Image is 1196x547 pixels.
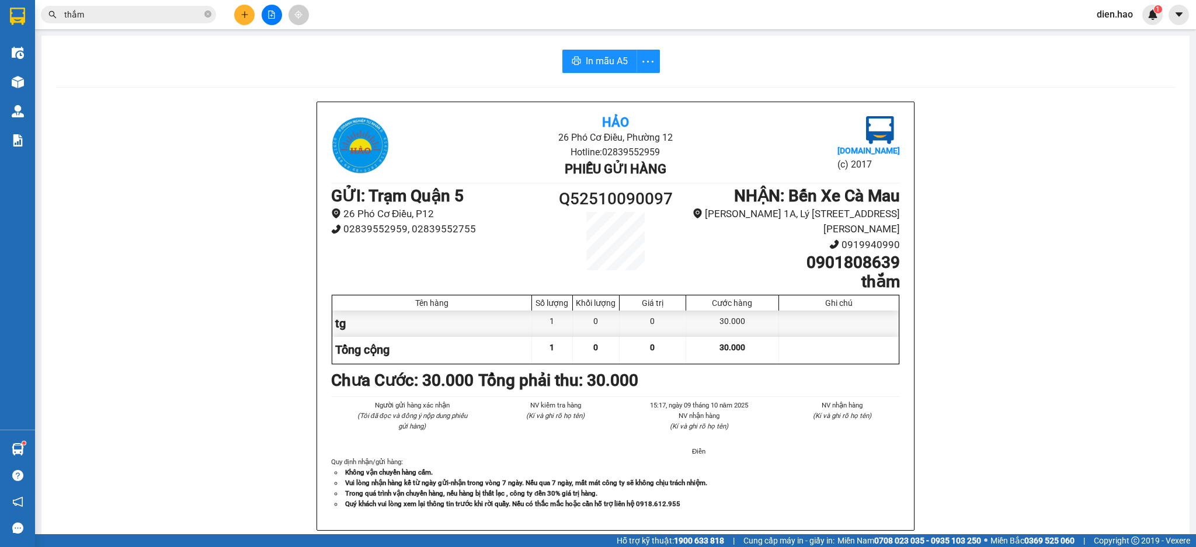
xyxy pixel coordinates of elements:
i: (Kí và ghi rõ họ tên) [670,422,728,430]
img: solution-icon [12,134,24,147]
div: Số lượng [535,298,569,308]
button: printerIn mẫu A5 [562,50,637,73]
div: Quy định nhận/gửi hàng : [331,457,900,509]
b: Chưa Cước : 30.000 [331,371,474,390]
strong: Vui lòng nhận hàng kể từ ngày gửi-nhận trong vòng 7 ngày. Nếu qua 7 ngày, mất mát công ty sẽ khôn... [345,479,707,487]
span: | [733,534,735,547]
span: 1 [550,343,554,352]
span: copyright [1131,536,1139,545]
b: Tổng phải thu: 30.000 [478,371,638,390]
strong: 1900 633 818 [674,536,724,545]
li: Hotline: 02839552959 [426,145,805,159]
li: 15:17, ngày 09 tháng 10 năm 2025 [641,400,757,410]
span: | [1083,534,1085,547]
span: 0 [593,343,598,352]
span: 1 [1156,5,1160,13]
img: warehouse-icon [12,105,24,117]
span: plus [241,11,249,19]
i: (Kí và ghi rõ họ tên) [526,412,585,420]
h1: Q52510090097 [544,186,687,212]
img: logo.jpg [331,116,390,175]
div: 1 [532,311,573,337]
button: file-add [262,5,282,25]
span: environment [693,208,703,218]
li: 26 Phó Cơ Điều, P12 [331,206,544,222]
span: Miền Bắc [990,534,1075,547]
li: [PERSON_NAME] 1A, Lý [STREET_ADDRESS][PERSON_NAME] [687,206,900,237]
h1: 0901808639 [687,253,900,273]
span: Tổng cộng [335,343,390,357]
i: (Tôi đã đọc và đồng ý nộp dung phiếu gửi hàng) [357,412,467,430]
span: 30.000 [719,343,745,352]
div: Khối lượng [576,298,616,308]
sup: 1 [22,441,26,445]
div: tg [332,311,532,337]
span: close-circle [204,11,211,18]
div: Tên hàng [335,298,529,308]
strong: Không vận chuyển hàng cấm. [345,468,433,476]
strong: Quý khách vui lòng xem lại thông tin trước khi rời quầy. Nếu có thắc mắc hoặc cần hỗ trợ liên hệ ... [345,500,680,508]
span: ⚪️ [984,538,988,543]
div: Cước hàng [689,298,776,308]
button: plus [234,5,255,25]
div: 0 [620,311,686,337]
div: 30.000 [686,311,779,337]
li: 0919940990 [687,237,900,253]
img: logo.jpg [866,116,894,144]
div: Ghi chú [782,298,896,308]
span: Cung cấp máy in - giấy in: [743,534,835,547]
span: dien.hao [1087,7,1142,22]
span: notification [12,496,23,507]
li: (c) 2017 [837,157,900,172]
div: 0 [573,311,620,337]
img: logo-vxr [10,8,25,25]
span: phone [331,224,341,234]
span: caret-down [1174,9,1184,20]
b: Hảo [602,115,629,130]
span: more [637,54,659,69]
strong: 0708 023 035 - 0935 103 250 [874,536,981,545]
span: 0 [650,343,655,352]
span: environment [331,208,341,218]
b: NHẬN : Bến Xe Cà Mau [734,186,900,205]
img: warehouse-icon [12,76,24,88]
li: 02839552959, 02839552755 [331,221,544,237]
b: Phiếu gửi hàng [565,162,666,176]
button: caret-down [1169,5,1189,25]
sup: 1 [1154,5,1162,13]
i: (Kí và ghi rõ họ tên) [813,412,871,420]
strong: 0369 525 060 [1024,536,1075,545]
button: aim [288,5,309,25]
li: NV kiểm tra hàng [498,400,614,410]
li: 26 Phó Cơ Điều, Phường 12 [426,130,805,145]
span: message [12,522,23,534]
b: GỬI : Trạm Quận 5 [331,186,464,205]
h1: thắm [687,272,900,292]
img: warehouse-icon [12,47,24,59]
li: Người gửi hàng xác nhận [354,400,470,410]
b: [DOMAIN_NAME] [837,146,900,155]
img: warehouse-icon [12,443,24,455]
span: file-add [267,11,276,19]
span: printer [572,56,581,67]
img: icon-new-feature [1148,9,1158,20]
span: question-circle [12,470,23,481]
span: In mẫu A5 [586,54,628,68]
span: search [48,11,57,19]
li: NV nhận hàng [641,410,757,421]
span: Miền Nam [837,534,981,547]
li: NV nhận hàng [785,400,901,410]
strong: Trong quá trình vận chuyển hàng, nếu hàng bị thất lạc , công ty đền 30% giá trị hàng. [345,489,597,497]
button: more [637,50,660,73]
input: Tìm tên, số ĐT hoặc mã đơn [64,8,202,21]
div: Giá trị [623,298,683,308]
li: Điền [641,446,757,457]
span: aim [294,11,303,19]
span: close-circle [204,9,211,20]
span: Hỗ trợ kỹ thuật: [617,534,724,547]
span: phone [829,239,839,249]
